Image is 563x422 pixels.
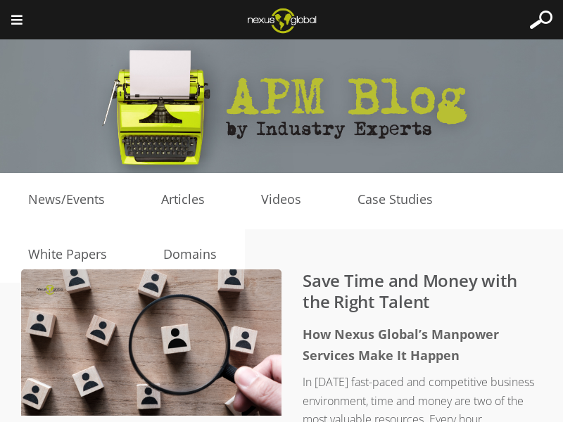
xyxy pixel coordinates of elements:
[133,189,233,210] a: Articles
[21,269,281,416] img: Save Time and Money with the Right Talent
[236,4,327,37] img: Nexus Global
[303,269,517,313] a: Save Time and Money with the Right Talent
[303,326,499,364] strong: How Nexus Global’s Manpower Services Make It Happen
[233,189,329,210] a: Videos
[329,189,461,210] a: Case Studies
